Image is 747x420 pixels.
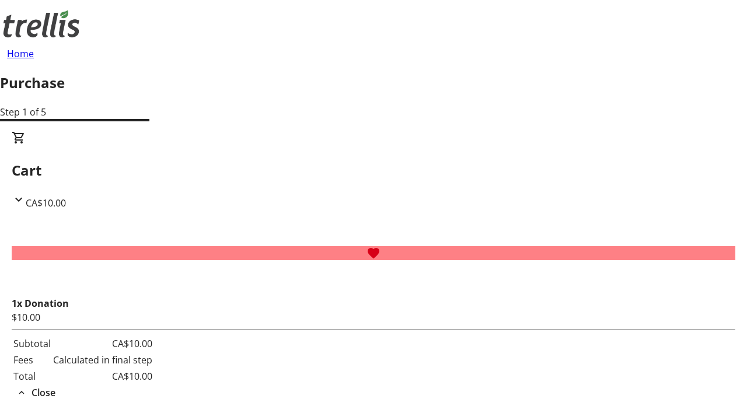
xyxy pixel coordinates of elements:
div: CartCA$10.00 [12,131,735,210]
td: Calculated in final step [53,352,153,367]
div: CartCA$10.00 [12,210,735,400]
td: CA$10.00 [53,336,153,351]
button: Close [12,386,60,400]
div: $10.00 [12,310,735,324]
h2: Cart [12,160,735,181]
td: Fees [13,352,51,367]
td: Subtotal [13,336,51,351]
strong: 1x Donation [12,297,69,310]
span: Close [32,386,55,400]
td: Total [13,369,51,384]
span: CA$10.00 [26,197,66,209]
td: CA$10.00 [53,369,153,384]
